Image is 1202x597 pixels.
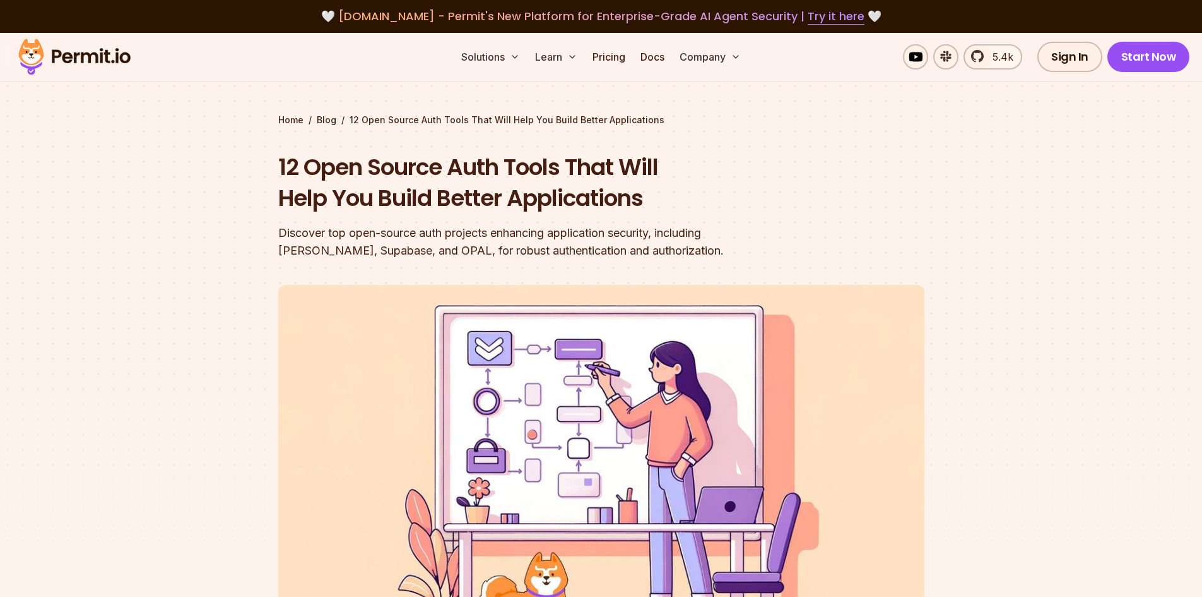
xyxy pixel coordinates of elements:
a: Try it here [808,8,864,25]
button: Company [675,44,746,69]
img: Permit logo [13,35,136,78]
a: Blog [317,114,336,126]
button: Solutions [456,44,525,69]
a: Start Now [1107,42,1190,72]
a: Home [278,114,303,126]
span: 5.4k [985,49,1013,64]
button: Learn [530,44,582,69]
a: 5.4k [963,44,1022,69]
div: / / [278,114,924,126]
h1: 12 Open Source Auth Tools That Will Help You Build Better Applications [278,152,763,214]
div: Discover top open-source auth projects enhancing application security, including [PERSON_NAME], S... [278,224,763,260]
span: [DOMAIN_NAME] - Permit's New Platform for Enterprise-Grade AI Agent Security | [338,8,864,24]
a: Sign In [1037,42,1102,72]
a: Pricing [587,44,630,69]
div: 🤍 🤍 [30,8,1172,25]
a: Docs [635,44,669,69]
